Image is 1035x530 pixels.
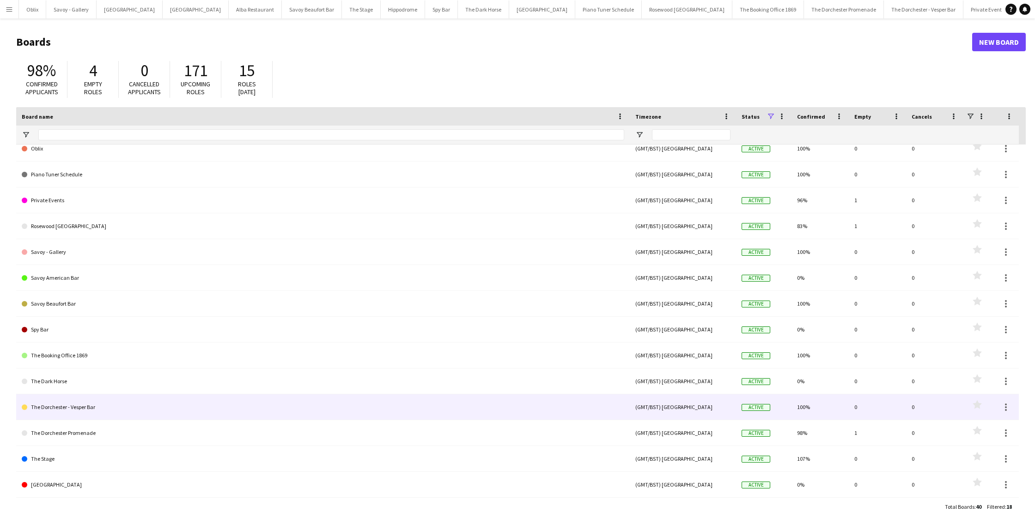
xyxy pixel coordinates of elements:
[630,394,736,420] div: (GMT/BST) [GEOGRAPHIC_DATA]
[22,265,624,291] a: Savoy American Bar
[987,503,1005,510] span: Filtered
[791,162,849,187] div: 100%
[849,472,906,497] div: 0
[27,60,56,81] span: 98%
[635,131,644,139] button: Open Filter Menu
[425,0,458,18] button: Spy Bar
[791,472,849,497] div: 0%
[635,113,661,120] span: Timezone
[22,113,53,120] span: Board name
[854,113,871,120] span: Empty
[906,317,963,342] div: 0
[22,446,624,472] a: The Stage
[22,317,624,343] a: Spy Bar
[849,265,906,290] div: 0
[89,60,97,81] span: 4
[791,446,849,471] div: 107%
[630,446,736,471] div: (GMT/BST) [GEOGRAPHIC_DATA]
[38,129,624,140] input: Board name Filter Input
[239,60,255,81] span: 15
[97,0,163,18] button: [GEOGRAPHIC_DATA]
[22,239,624,265] a: Savoy - Gallery
[181,80,210,96] span: Upcoming roles
[791,187,849,213] div: 96%
[742,223,770,230] span: Active
[906,187,963,213] div: 0
[906,446,963,471] div: 0
[742,430,770,437] span: Active
[742,326,770,333] span: Active
[791,420,849,446] div: 98%
[742,113,760,120] span: Status
[849,213,906,239] div: 1
[976,503,981,510] span: 40
[945,503,974,510] span: Total Boards
[987,498,1012,516] div: :
[963,0,1012,18] button: Private Events
[742,456,770,463] span: Active
[22,420,624,446] a: The Dorchester Promenade
[22,131,30,139] button: Open Filter Menu
[849,187,906,213] div: 1
[22,343,624,368] a: The Booking Office 1869
[849,317,906,342] div: 0
[630,368,736,394] div: (GMT/BST) [GEOGRAPHIC_DATA]
[630,213,736,239] div: (GMT/BST) [GEOGRAPHIC_DATA]
[229,0,282,18] button: Alba Restaurant
[849,162,906,187] div: 0
[945,498,981,516] div: :
[972,33,1026,51] a: New Board
[906,265,963,290] div: 0
[797,113,825,120] span: Confirmed
[16,35,972,49] h1: Boards
[849,420,906,446] div: 1
[22,472,624,498] a: [GEOGRAPHIC_DATA]
[342,0,381,18] button: The Stage
[791,265,849,290] div: 0%
[791,317,849,342] div: 0%
[906,343,963,368] div: 0
[912,113,932,120] span: Cancels
[1006,503,1012,510] span: 18
[906,472,963,497] div: 0
[742,482,770,488] span: Active
[791,394,849,420] div: 100%
[906,213,963,239] div: 0
[742,171,770,178] span: Active
[791,136,849,161] div: 100%
[458,0,509,18] button: The Dark Horse
[732,0,804,18] button: The Booking Office 1869
[849,394,906,420] div: 0
[742,301,770,307] span: Active
[630,136,736,161] div: (GMT/BST) [GEOGRAPHIC_DATA]
[22,368,624,394] a: The Dark Horse
[22,291,624,317] a: Savoy Beaufort Bar
[906,420,963,446] div: 0
[642,0,732,18] button: Rosewood [GEOGRAPHIC_DATA]
[742,249,770,256] span: Active
[906,239,963,265] div: 0
[19,0,46,18] button: Oblix
[849,136,906,161] div: 0
[906,368,963,394] div: 0
[630,162,736,187] div: (GMT/BST) [GEOGRAPHIC_DATA]
[906,162,963,187] div: 0
[791,213,849,239] div: 83%
[381,0,425,18] button: Hippodrome
[849,446,906,471] div: 0
[22,162,624,187] a: Piano Tuner Schedule
[742,145,770,152] span: Active
[742,352,770,359] span: Active
[630,420,736,446] div: (GMT/BST) [GEOGRAPHIC_DATA]
[184,60,207,81] span: 171
[849,368,906,394] div: 0
[742,404,770,411] span: Active
[791,291,849,316] div: 100%
[128,80,161,96] span: Cancelled applicants
[791,368,849,394] div: 0%
[84,80,102,96] span: Empty roles
[46,0,97,18] button: Savoy - Gallery
[791,343,849,368] div: 100%
[22,394,624,420] a: The Dorchester - Vesper Bar
[163,0,229,18] button: [GEOGRAPHIC_DATA]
